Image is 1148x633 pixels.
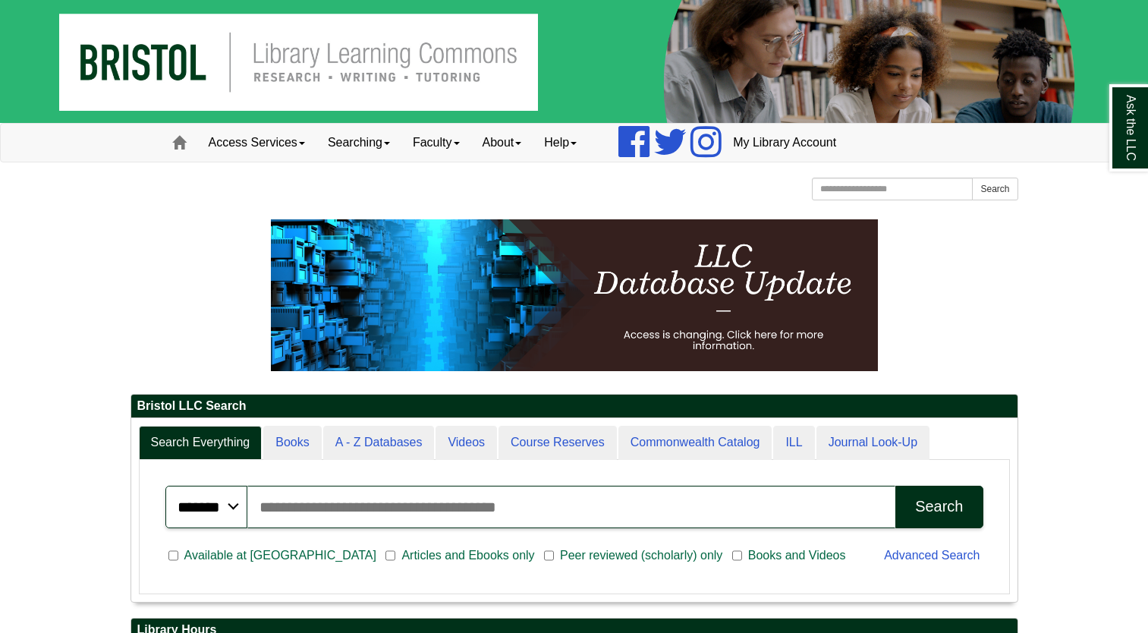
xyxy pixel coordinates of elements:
[316,124,401,162] a: Searching
[972,178,1017,200] button: Search
[884,549,980,562] a: Advanced Search
[554,546,728,565] span: Peer reviewed (scholarly) only
[895,486,983,528] button: Search
[139,426,263,460] a: Search Everything
[742,546,852,565] span: Books and Videos
[436,426,497,460] a: Videos
[197,124,316,162] a: Access Services
[385,549,395,562] input: Articles and Ebooks only
[131,395,1017,418] h2: Bristol LLC Search
[915,498,963,515] div: Search
[732,549,742,562] input: Books and Videos
[263,426,321,460] a: Books
[533,124,588,162] a: Help
[178,546,382,565] span: Available at [GEOGRAPHIC_DATA]
[773,426,814,460] a: ILL
[168,549,178,562] input: Available at [GEOGRAPHIC_DATA]
[544,549,554,562] input: Peer reviewed (scholarly) only
[722,124,848,162] a: My Library Account
[816,426,929,460] a: Journal Look-Up
[271,219,878,371] img: HTML tutorial
[618,426,772,460] a: Commonwealth Catalog
[499,426,617,460] a: Course Reserves
[471,124,533,162] a: About
[401,124,471,162] a: Faculty
[323,426,435,460] a: A - Z Databases
[395,546,540,565] span: Articles and Ebooks only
